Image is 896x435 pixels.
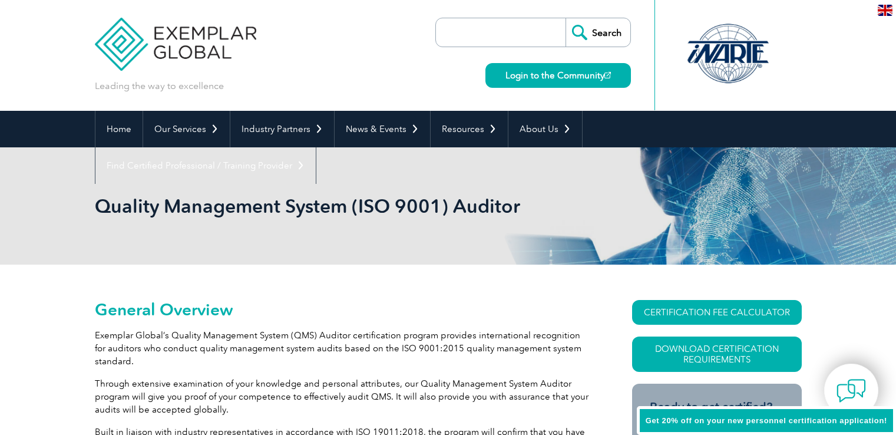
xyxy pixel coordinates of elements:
[837,376,866,406] img: contact-chat.png
[632,300,802,325] a: CERTIFICATION FEE CALCULATOR
[878,5,892,16] img: en
[650,400,784,414] h3: Ready to get certified?
[604,72,611,78] img: open_square.png
[143,111,230,147] a: Our Services
[485,63,631,88] a: Login to the Community
[508,111,582,147] a: About Us
[95,377,590,416] p: Through extensive examination of your knowledge and personal attributes, our Quality Management S...
[230,111,334,147] a: Industry Partners
[335,111,430,147] a: News & Events
[95,300,590,319] h2: General Overview
[95,329,590,368] p: Exemplar Global’s Quality Management System (QMS) Auditor certification program provides internat...
[646,416,887,425] span: Get 20% off on your new personnel certification application!
[431,111,508,147] a: Resources
[632,337,802,372] a: Download Certification Requirements
[95,147,316,184] a: Find Certified Professional / Training Provider
[95,195,547,218] h1: Quality Management System (ISO 9001) Auditor
[95,80,224,93] p: Leading the way to excellence
[95,111,143,147] a: Home
[566,18,630,47] input: Search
